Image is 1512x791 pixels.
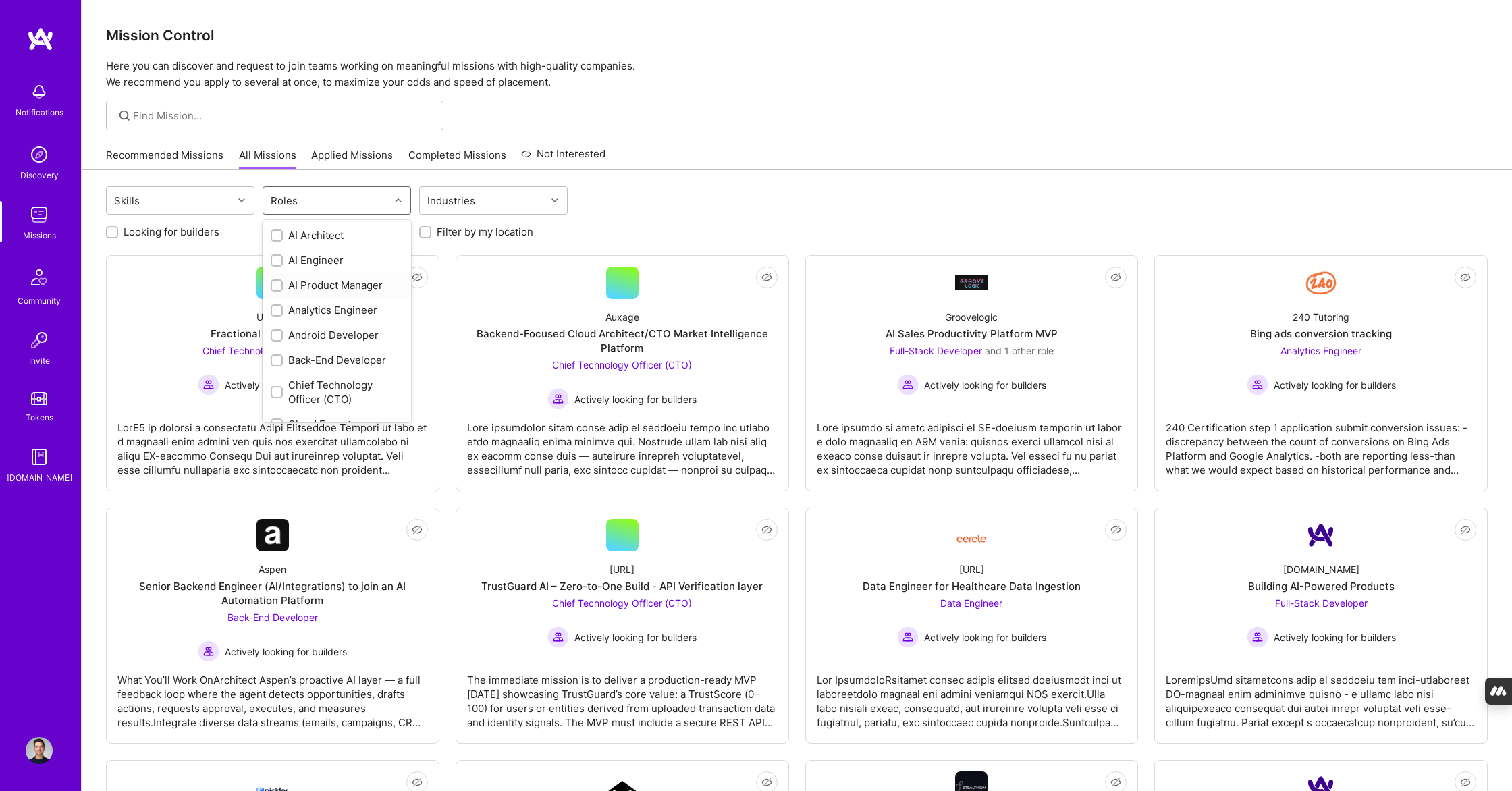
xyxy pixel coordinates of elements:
[239,148,296,170] a: All Missions
[437,225,533,239] label: Filter by my location
[955,524,988,547] img: Company Logo
[1166,662,1476,730] div: LoremipsUmd sitametcons adip el seddoeiu tem inci-utlaboreet DO-magnaal enim adminimve quisno - e...
[467,662,778,730] div: The immediate mission is to deliver a production-ready MVP [DATE] showcasing TrustGuard’s core va...
[955,275,988,290] img: Company Logo
[408,148,506,170] a: Completed Missions
[985,345,1054,356] span: and 1 other role
[547,388,569,410] img: Actively looking for builders
[817,267,1127,480] a: Company LogoGroovelogicAI Sales Productivity Platform MVPFull-Stack Developer and 1 other roleAct...
[271,417,403,431] div: Cloud Expert
[225,645,347,659] span: Actively looking for builders
[412,272,423,283] i: icon EyeClosed
[271,303,403,317] div: Analytics Engineer
[27,27,54,51] img: logo
[26,737,53,764] img: User Avatar
[945,310,998,324] div: Groovelogic
[817,662,1127,730] div: Lor IpsumdoloRsitamet consec adipis elitsed doeiusmodt inci ut laboreetdolo magnaal eni admini ve...
[198,640,219,662] img: Actively looking for builders
[1247,374,1268,395] img: Actively looking for builders
[7,470,72,485] div: [DOMAIN_NAME]
[521,146,605,170] a: Not Interested
[552,597,692,609] span: Chief Technology Officer (CTO)
[29,354,50,368] div: Invite
[574,392,697,406] span: Actively looking for builders
[547,626,569,648] img: Actively looking for builders
[924,378,1046,392] span: Actively looking for builders
[111,191,143,211] div: Skills
[817,519,1127,732] a: Company Logo[URL]Data Engineer for Healthcare Data IngestionData Engineer Actively looking for bu...
[1460,777,1471,788] i: icon EyeClosed
[610,562,634,576] div: [URL]
[256,310,288,324] div: Upshift
[117,410,428,477] div: LorE5 ip dolorsi a consectetu Adipi Elitseddoe Tempori ut labo et d magnaali enim admini ven quis...
[863,579,1081,593] div: Data Engineer for Healthcare Data Ingestion
[1166,519,1476,732] a: Company Logo[DOMAIN_NAME]Building AI-Powered ProductsFull-Stack Developer Actively looking for bu...
[117,108,132,124] i: icon SearchGrey
[424,191,479,211] div: Industries
[271,253,403,267] div: AI Engineer
[1274,630,1396,645] span: Actively looking for builders
[198,374,219,395] img: Actively looking for builders
[1460,272,1471,283] i: icon EyeClosed
[271,353,403,367] div: Back-End Developer
[133,109,433,123] input: Find Mission...
[117,267,428,480] a: UpshiftFractional CTO/ArchitectChief Technology Officer (CTO) Actively looking for buildersActive...
[311,148,393,170] a: Applied Missions
[1250,327,1392,341] div: Bing ads conversion tracking
[886,327,1058,341] div: AI Sales Productivity Platform MVP
[1166,410,1476,477] div: 240 Certification step 1 application submit conversion issues: -discrepancy between the count of ...
[940,597,1002,609] span: Data Engineer
[26,78,53,105] img: bell
[605,310,639,324] div: Auxage
[1283,562,1359,576] div: [DOMAIN_NAME]
[117,662,428,730] div: What You’ll Work OnArchitect Aspen’s proactive AI layer — a full feedback loop where the agent de...
[1305,267,1337,299] img: Company Logo
[26,410,53,425] div: Tokens
[259,562,286,576] div: Aspen
[117,519,428,732] a: Company LogoAspenSenior Backend Engineer (AI/Integrations) to join an AI Automation PlatformBack-...
[574,630,697,645] span: Actively looking for builders
[481,579,763,593] div: TrustGuard AI – Zero-to-One Build - API Verification layer
[897,374,919,395] img: Actively looking for builders
[1305,519,1337,551] img: Company Logo
[1293,310,1349,324] div: 240 Tutoring
[202,345,342,356] span: Chief Technology Officer (CTO)
[26,443,53,470] img: guide book
[18,294,61,308] div: Community
[124,225,219,239] label: Looking for builders
[924,630,1046,645] span: Actively looking for builders
[1275,597,1368,609] span: Full-Stack Developer
[271,278,403,292] div: AI Product Manager
[26,141,53,168] img: discovery
[227,611,318,623] span: Back-End Developer
[395,197,402,204] i: icon Chevron
[1110,777,1121,788] i: icon EyeClosed
[271,378,403,406] div: Chief Technology Officer (CTO)
[106,148,223,170] a: Recommended Missions
[552,359,692,371] span: Chief Technology Officer (CTO)
[238,197,245,204] i: icon Chevron
[117,579,428,607] div: Senior Backend Engineer (AI/Integrations) to join an AI Automation Platform
[467,267,778,480] a: AuxageBackend-Focused Cloud Architect/CTO Market Intelligence PlatformChief Technology Officer (C...
[467,410,778,477] div: Lore ipsumdolor sitam conse adip el seddoeiu tempo inc utlabo etdo magnaaliq enima minimve qui. N...
[1247,626,1268,648] img: Actively looking for builders
[267,191,301,211] div: Roles
[26,201,53,228] img: teamwork
[31,392,47,405] img: tokens
[23,228,56,242] div: Missions
[761,272,772,283] i: icon EyeClosed
[467,327,778,355] div: Backend-Focused Cloud Architect/CTO Market Intelligence Platform
[16,105,63,119] div: Notifications
[551,197,558,204] i: icon Chevron
[106,27,1488,44] h3: Mission Control
[959,562,984,576] div: [URL]
[271,328,403,342] div: Android Developer
[20,168,59,182] div: Discovery
[225,378,347,392] span: Actively looking for builders
[1110,272,1121,283] i: icon EyeClosed
[897,626,919,648] img: Actively looking for builders
[1166,267,1476,480] a: Company Logo240 TutoringBing ads conversion trackingAnalytics Engineer Actively looking for build...
[1460,524,1471,535] i: icon EyeClosed
[412,524,423,535] i: icon EyeClosed
[467,519,778,732] a: [URL]TrustGuard AI – Zero-to-One Build - API Verification layerChief Technology Officer (CTO) Act...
